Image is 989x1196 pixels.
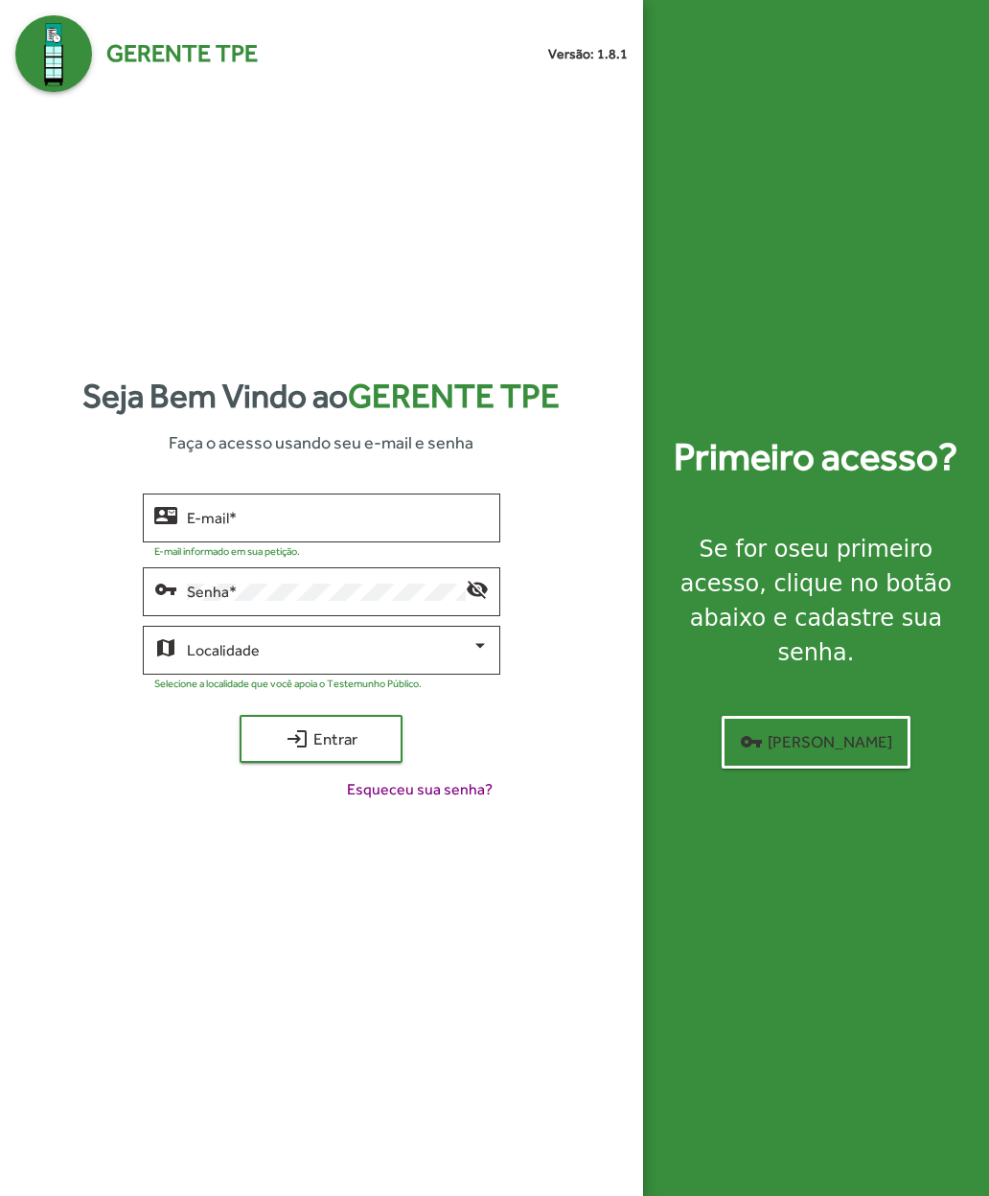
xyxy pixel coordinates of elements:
mat-icon: vpn_key [740,730,763,753]
mat-icon: contact_mail [154,503,177,526]
mat-icon: vpn_key [154,577,177,600]
strong: Primeiro acesso? [674,428,957,486]
small: Versão: 1.8.1 [548,44,628,64]
span: Entrar [257,722,385,756]
mat-icon: map [154,635,177,658]
span: Esqueceu sua senha? [347,778,493,801]
mat-hint: E-mail informado em sua petição. [154,545,300,557]
button: [PERSON_NAME] [722,716,910,769]
mat-hint: Selecione a localidade que você apoia o Testemunho Público. [154,678,422,689]
strong: seu primeiro acesso [680,536,932,597]
mat-icon: visibility_off [466,577,489,600]
div: Se for o , clique no botão abaixo e cadastre sua senha. [666,532,966,670]
span: Faça o acesso usando seu e-mail e senha [169,429,473,455]
span: Gerente TPE [106,35,258,72]
span: Gerente TPE [348,377,560,415]
button: Entrar [240,715,402,763]
span: [PERSON_NAME] [740,724,892,759]
img: Logo Gerente [15,15,92,92]
strong: Seja Bem Vindo ao [82,371,560,422]
mat-icon: login [286,727,309,750]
